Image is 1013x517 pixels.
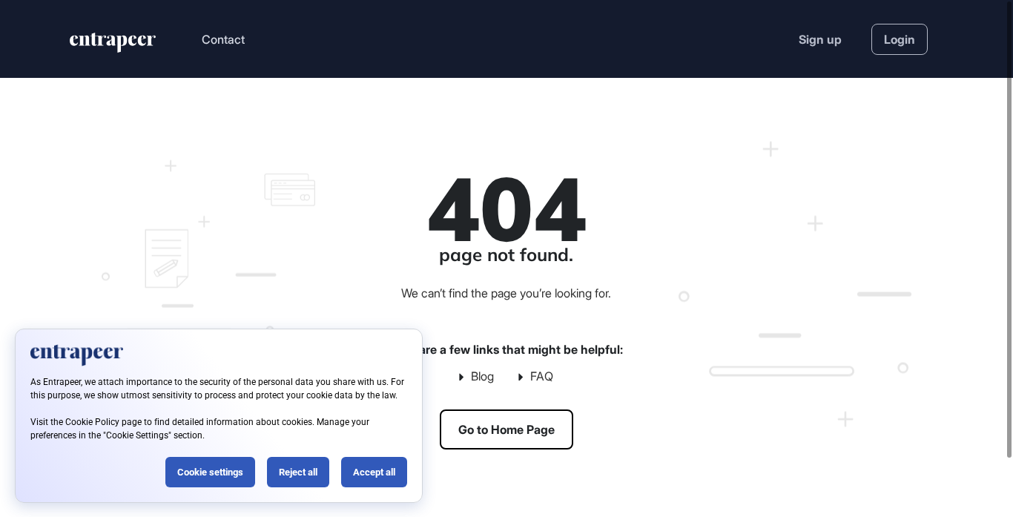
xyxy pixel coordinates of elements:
div: We can’t find the page you’re looking for. [401,287,611,299]
div: Here are a few links that might be helpful: [389,343,623,355]
a: Sign up [799,30,842,48]
div: page not found. [439,246,573,263]
a: Blog [471,369,494,383]
a: Go to Home Page [440,409,573,450]
button: Contact [202,30,245,49]
a: Login [871,24,928,55]
a: entrapeer-logo [68,33,157,58]
div: 404 [426,170,587,246]
a: FAQ [530,369,553,383]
